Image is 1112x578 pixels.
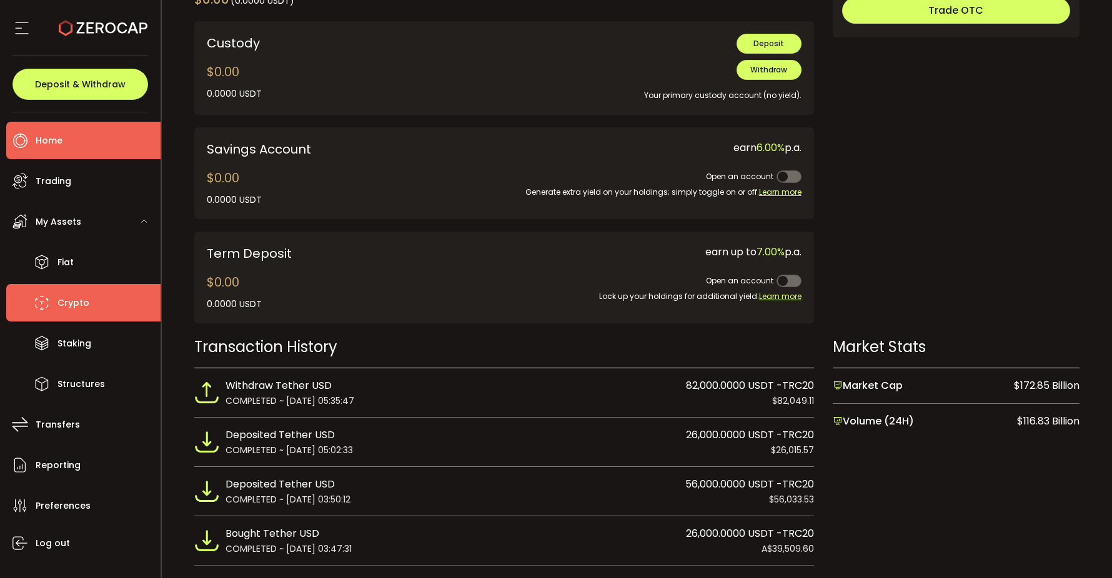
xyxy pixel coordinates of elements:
span: 26,000.0000 USDT -TRC20 [686,427,814,443]
span: Deposited Tether USD [226,476,335,492]
span: Preferences [36,497,91,515]
span: $172.85 Billion [1014,378,1080,394]
div: $0.00 [207,62,262,100]
iframe: Chat Widget [1050,518,1112,578]
span: COMPLETED ~ [DATE] 03:47:31 [226,542,352,556]
button: Withdraw [737,60,802,80]
span: Bought Tether USD [226,526,319,542]
span: COMPLETED ~ [DATE] 05:02:33 [226,443,353,457]
span: COMPLETED ~ [DATE] 03:50:12 [226,492,350,506]
span: Learn more [759,187,802,197]
span: Volume (24H) [833,413,914,429]
div: Market Stats [833,336,1080,358]
span: Trade OTC [928,3,983,17]
button: Deposit & Withdraw [12,69,148,100]
div: Generate extra yield on your holdings; simply toggle on or off. [514,186,802,198]
span: Withdraw [750,64,787,75]
span: Reporting [36,456,81,474]
div: Custody [207,34,445,52]
span: Home [36,132,62,150]
div: 0.0000 USDT [207,87,262,100]
span: 7.00% [757,245,785,259]
span: $26,015.57 [771,443,814,457]
div: Savings Account [207,140,495,159]
span: $82,049.11 [772,394,814,408]
div: Transaction History [194,336,814,358]
span: My Assets [36,213,81,231]
span: 56,000.0000 USDT -TRC20 [685,476,814,492]
span: Deposit [753,38,784,49]
span: earn p.a. [733,140,802,155]
span: Crypto [57,294,89,312]
span: Deposited Tether USD [226,427,335,443]
span: Fiat [57,253,74,272]
span: Trading [36,172,71,190]
span: Log out [36,534,70,552]
span: 82,000.0000 USDT -TRC20 [686,378,814,394]
span: Withdraw Tether USD [226,378,332,394]
span: Learn more [759,291,802,301]
div: $0.00 [207,169,262,207]
div: Your primary custody account (no yield). [463,80,801,102]
span: 26,000.0000 USDT -TRC20 [686,526,814,542]
span: earn up to p.a. [705,245,802,259]
span: $56,033.53 [769,492,814,506]
span: COMPLETED ~ [DATE] 05:35:47 [226,394,354,408]
span: A$39,509.60 [762,542,814,556]
button: Deposit [737,34,802,54]
span: Market Cap [833,378,903,394]
span: Staking [57,335,91,353]
span: Structures [57,375,105,393]
span: Open an account [706,171,773,182]
div: Lock up your holdings for additional yield. [463,290,801,303]
div: 0.0000 USDT [207,193,262,207]
span: 6.00% [757,140,785,155]
span: $116.83 Billion [1017,413,1080,429]
span: Transfers [36,416,80,434]
div: Term Deposit [207,244,445,263]
div: $0.00 [207,273,262,311]
span: Deposit & Withdraw [35,80,126,89]
div: 0.0000 USDT [207,298,262,311]
span: Open an account [706,275,773,286]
